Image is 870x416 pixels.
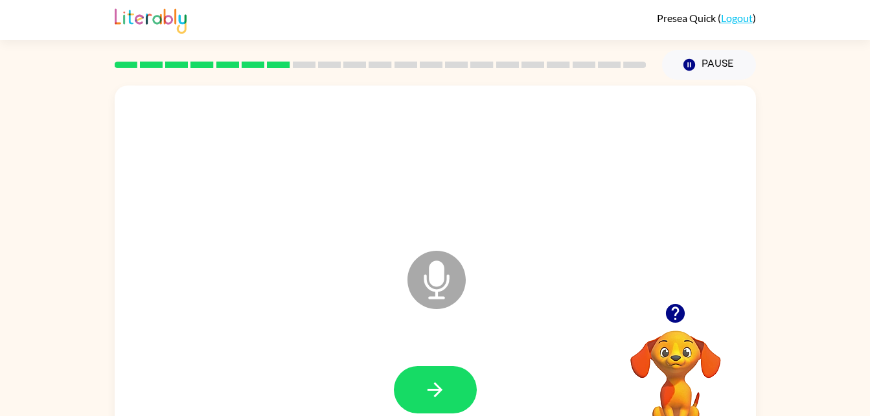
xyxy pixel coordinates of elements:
a: Logout [721,12,753,24]
span: Presea Quick [657,12,718,24]
div: ( ) [657,12,756,24]
button: Pause [662,50,756,80]
img: Literably [115,5,187,34]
